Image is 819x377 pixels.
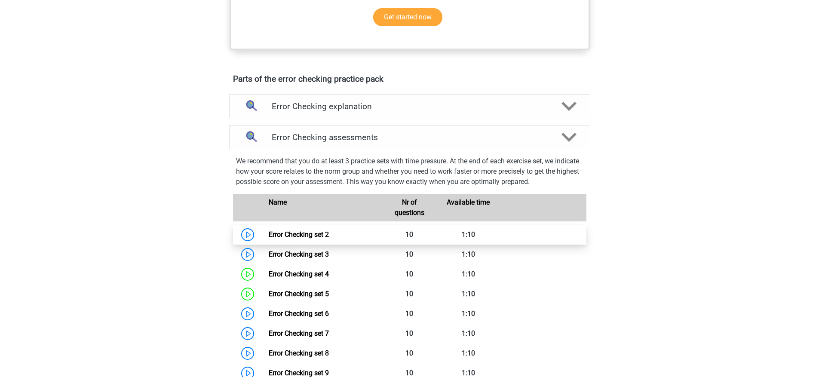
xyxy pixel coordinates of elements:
a: Error Checking set 6 [269,310,329,318]
a: Error Checking set 4 [269,270,329,278]
div: Nr of questions [380,197,439,218]
a: Error Checking set 9 [269,369,329,377]
img: error checking explanations [240,95,262,117]
div: Available time [439,197,498,218]
h4: Error Checking explanation [272,101,548,111]
img: error checking assessments [240,126,262,148]
a: Error Checking set 3 [269,250,329,258]
a: explanations Error Checking explanation [226,94,594,118]
a: Error Checking set 2 [269,230,329,239]
a: Error Checking set 5 [269,290,329,298]
a: Get started now [373,8,442,26]
a: assessments Error Checking assessments [226,125,594,149]
div: Name [262,197,380,218]
h4: Error Checking assessments [272,132,548,142]
h4: Parts of the error checking practice pack [233,74,586,84]
p: We recommend that you do at least 3 practice sets with time pressure. At the end of each exercise... [236,156,583,187]
a: Error Checking set 7 [269,329,329,337]
a: Error Checking set 8 [269,349,329,357]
